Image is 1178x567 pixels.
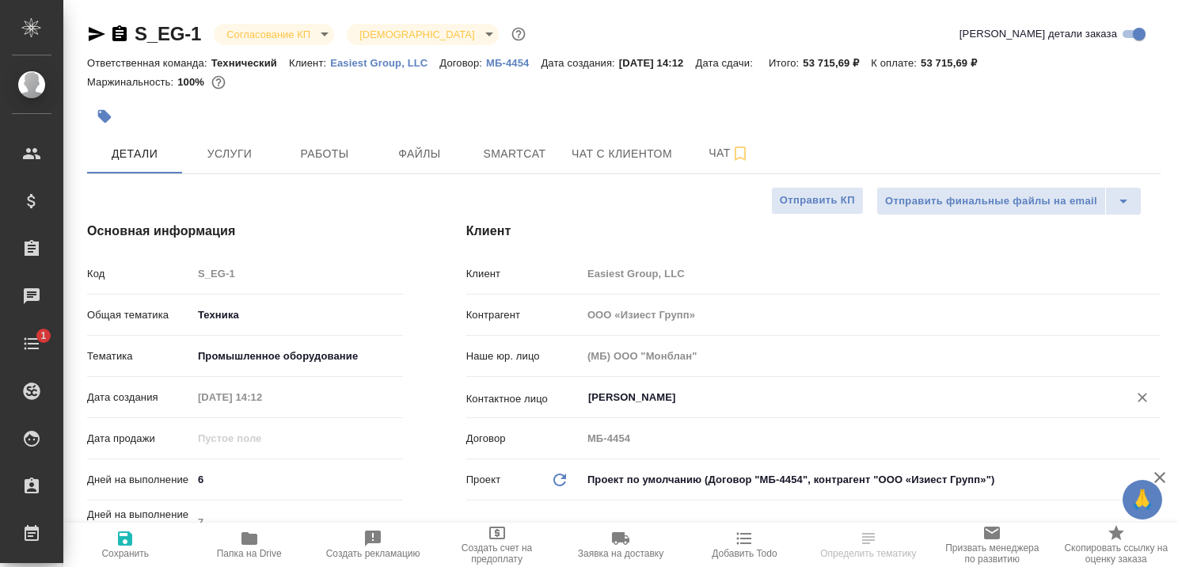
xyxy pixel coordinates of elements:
[691,143,767,163] span: Чат
[582,466,1161,493] div: Проект по умолчанию (Договор "МБ-4454", контрагент "ООО «Изиест Групп»")
[1123,480,1162,519] button: 🙏
[582,344,1161,367] input: Пустое поле
[466,266,582,282] p: Клиент
[885,192,1097,211] span: Отправить финальные файлы на email
[97,144,173,164] span: Детали
[1064,542,1168,565] span: Скопировать ссылку на оценку заказа
[695,57,756,69] p: Дата сдачи:
[87,266,192,282] p: Код
[444,542,549,565] span: Создать счет на предоплату
[87,472,192,488] p: Дней на выполнение
[807,523,930,567] button: Определить тематику
[87,507,192,538] p: Дней на выполнение (авт.)
[435,523,558,567] button: Создать счет на предоплату
[780,192,855,210] span: Отправить КП
[326,548,420,559] span: Создать рекламацию
[466,307,582,323] p: Контрагент
[466,472,501,488] p: Проект
[1131,386,1153,409] button: Очистить
[222,28,315,41] button: Согласование КП
[87,307,192,323] p: Общая тематика
[486,55,541,69] a: МБ-4454
[217,548,282,559] span: Папка на Drive
[559,523,682,567] button: Заявка на доставку
[876,187,1106,215] button: Отправить финальные файлы на email
[214,24,334,45] div: Согласование КП
[682,523,806,567] button: Добавить Todo
[110,25,129,44] button: Скопировать ссылку
[135,23,201,44] a: S_EG-1
[439,57,486,69] p: Договор:
[582,303,1161,326] input: Пустое поле
[87,222,403,241] h4: Основная информация
[959,26,1117,42] span: [PERSON_NAME] детали заказа
[31,328,55,344] span: 1
[87,390,192,405] p: Дата создания
[192,343,403,370] div: Промышленное оборудование
[87,57,211,69] p: Ответственная команда:
[541,57,618,69] p: Дата создания:
[582,262,1161,285] input: Пустое поле
[731,144,750,163] svg: Подписаться
[572,144,672,164] span: Чат с клиентом
[871,57,921,69] p: К оплате:
[87,76,177,88] p: Маржинальность:
[311,523,435,567] button: Создать рекламацию
[192,262,403,285] input: Пустое поле
[347,24,498,45] div: Согласование КП
[192,302,403,329] div: Техника
[355,28,479,41] button: [DEMOGRAPHIC_DATA]
[192,511,403,534] input: Пустое поле
[330,55,439,69] a: Easiest Group, LLC​
[466,391,582,407] p: Контактное лицо
[87,348,192,364] p: Тематика
[820,548,916,559] span: Определить тематику
[578,548,663,559] span: Заявка на доставку
[803,57,871,69] p: 53 715,69 ₽
[508,24,529,44] button: Доп статусы указывают на важность/срочность заказа
[1129,483,1156,516] span: 🙏
[582,427,1161,450] input: Пустое поле
[87,431,192,447] p: Дата продажи
[940,542,1044,565] span: Призвать менеджера по развитию
[921,57,989,69] p: 53 715,69 ₽
[619,57,696,69] p: [DATE] 14:12
[771,187,864,215] button: Отправить КП
[87,99,122,134] button: Добавить тэг
[192,386,331,409] input: Пустое поле
[4,324,59,363] a: 1
[712,548,777,559] span: Добавить Todo
[466,222,1161,241] h4: Клиент
[486,57,541,69] p: МБ-4454
[769,57,803,69] p: Итого:
[930,523,1054,567] button: Призвать менеджера по развитию
[876,187,1142,215] div: split button
[466,431,582,447] p: Договор
[192,144,268,164] span: Услуги
[466,348,582,364] p: Наше юр. лицо
[192,427,331,450] input: Пустое поле
[187,523,310,567] button: Папка на Drive
[289,57,330,69] p: Клиент:
[177,76,208,88] p: 100%
[330,57,439,69] p: Easiest Group, LLC​
[87,25,106,44] button: Скопировать ссылку для ЯМессенджера
[287,144,363,164] span: Работы
[192,468,403,491] input: ✎ Введи что-нибудь
[382,144,458,164] span: Файлы
[1152,396,1155,399] button: Open
[1054,523,1178,567] button: Скопировать ссылку на оценку заказа
[211,57,289,69] p: Технический
[208,72,229,93] button: 0.00 RUB;
[477,144,553,164] span: Smartcat
[63,523,187,567] button: Сохранить
[101,548,149,559] span: Сохранить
